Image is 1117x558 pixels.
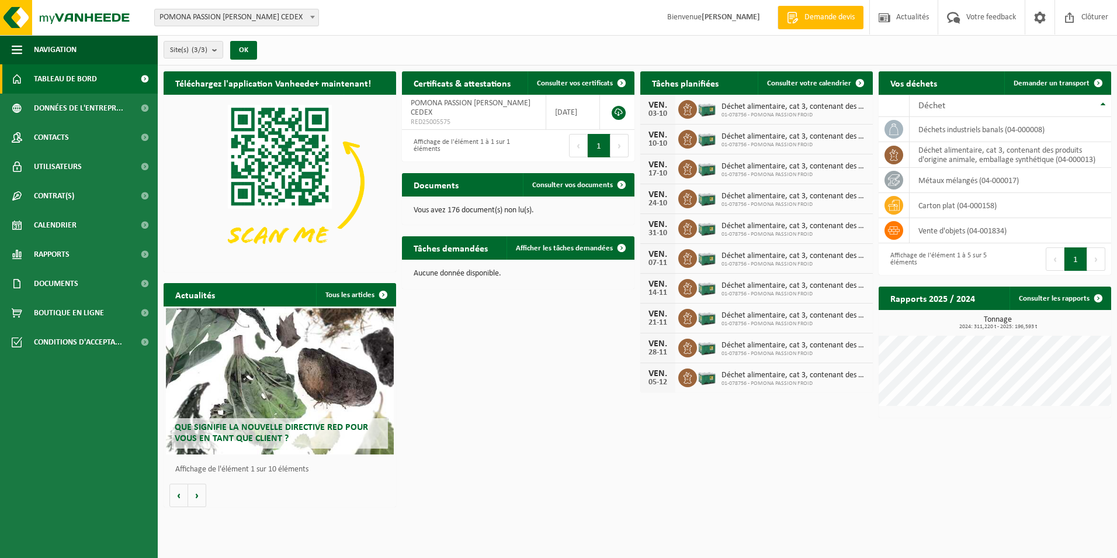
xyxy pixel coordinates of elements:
[646,190,669,199] div: VEN.
[230,41,257,60] button: OK
[154,9,319,26] span: POMONA PASSION FROID - LOMME CEDEX
[34,269,78,298] span: Documents
[910,168,1111,193] td: métaux mélangés (04-000017)
[34,94,123,123] span: Données de l'entrepr...
[164,41,223,58] button: Site(s)(3/3)
[646,229,669,237] div: 31-10
[569,134,588,157] button: Previous
[721,371,867,380] span: Déchet alimentaire, cat 3, contenant des produits d'origine animale, emballage s...
[721,291,867,298] span: 01-078756 - POMONA PASSION FROID
[646,280,669,289] div: VEN.
[918,101,945,111] span: Déchet
[721,281,867,291] span: Déchet alimentaire, cat 3, contenant des produits d'origine animale, emballage s...
[175,466,390,474] p: Affichage de l'élément 1 sur 10 éléments
[910,218,1111,243] td: vente d'objets (04-001834)
[646,220,669,229] div: VEN.
[721,112,867,119] span: 01-078756 - POMONA PASSION FROID
[721,252,867,261] span: Déchet alimentaire, cat 3, contenant des produits d'origine animale, emballage s...
[411,99,530,117] span: POMONA PASSION [PERSON_NAME] CEDEX
[1087,247,1105,271] button: Next
[523,173,633,197] a: Consulter vos documents
[758,71,872,95] a: Consulter votre calendrier
[170,42,207,59] span: Site(s)
[646,259,669,267] div: 07-11
[34,123,69,152] span: Contacts
[697,367,717,387] img: PB-LB-0680-HPE-GN-01
[721,222,867,231] span: Déchet alimentaire, cat 3, contenant des produits d'origine animale, emballage s...
[640,71,730,94] h2: Tâches planifiées
[697,128,717,148] img: PB-LB-0680-HPE-GN-01
[702,13,760,22] strong: [PERSON_NAME]
[34,298,104,328] span: Boutique en ligne
[34,181,74,211] span: Contrat(s)
[166,308,394,454] a: Que signifie la nouvelle directive RED pour vous en tant que client ?
[721,311,867,321] span: Déchet alimentaire, cat 3, contenant des produits d'origine animale, emballage s...
[1046,247,1064,271] button: Previous
[164,71,383,94] h2: Téléchargez l'application Vanheede+ maintenant!
[164,95,396,270] img: Download de VHEPlus App
[721,231,867,238] span: 01-078756 - POMONA PASSION FROID
[721,192,867,201] span: Déchet alimentaire, cat 3, contenant des produits d'origine animale, emballage s...
[802,12,858,23] span: Demande devis
[884,324,1111,330] span: 2024: 311,220 t - 2025: 196,593 t
[910,117,1111,142] td: déchets industriels banals (04-000008)
[646,369,669,378] div: VEN.
[408,133,512,159] div: Affichage de l'élément 1 à 1 sur 1 éléments
[1010,287,1110,310] a: Consulter les rapports
[646,349,669,357] div: 28-11
[646,160,669,170] div: VEN.
[546,95,600,130] td: [DATE]
[516,244,613,252] span: Afficher les tâches demandées
[646,101,669,110] div: VEN.
[646,140,669,148] div: 10-10
[697,307,717,327] img: PB-LB-0680-HPE-GN-01
[646,250,669,259] div: VEN.
[164,283,227,306] h2: Actualités
[646,170,669,178] div: 17-10
[34,211,77,240] span: Calendrier
[697,218,717,237] img: PB-LB-0680-HPE-GN-01
[188,484,206,507] button: Volgende
[610,134,629,157] button: Next
[402,71,522,94] h2: Certificats & attestations
[721,321,867,328] span: 01-078756 - POMONA PASSION FROID
[697,277,717,297] img: PB-LB-0680-HPE-GN-01
[34,328,122,357] span: Conditions d'accepta...
[646,130,669,140] div: VEN.
[646,319,669,327] div: 21-11
[1064,247,1087,271] button: 1
[646,110,669,118] div: 03-10
[34,35,77,64] span: Navigation
[778,6,863,29] a: Demande devis
[414,206,623,215] p: Vous avez 176 document(s) non lu(s).
[697,188,717,208] img: PB-LB-0680-HPE-GN-01
[155,9,318,26] span: POMONA PASSION FROID - LOMME CEDEX
[721,201,867,208] span: 01-078756 - POMONA PASSION FROID
[721,171,867,178] span: 01-078756 - POMONA PASSION FROID
[169,484,188,507] button: Vorige
[646,309,669,319] div: VEN.
[884,246,989,272] div: Affichage de l'élément 1 à 5 sur 5 éléments
[588,134,610,157] button: 1
[767,80,851,87] span: Consulter votre calendrier
[1004,71,1110,95] a: Demander un transport
[175,423,368,443] span: Que signifie la nouvelle directive RED pour vous en tant que client ?
[411,118,537,127] span: RED25005575
[316,283,395,306] a: Tous les articles
[34,240,70,269] span: Rapports
[34,152,82,181] span: Utilisateurs
[721,261,867,268] span: 01-078756 - POMONA PASSION FROID
[721,142,867,149] span: 01-078756 - POMONA PASSION FROID
[721,380,867,387] span: 01-078756 - POMONA PASSION FROID
[34,64,97,94] span: Tableau de bord
[537,80,613,87] span: Consulter vos certificats
[414,270,623,278] p: Aucune donnée disponible.
[646,378,669,387] div: 05-12
[879,71,949,94] h2: Vos déchets
[646,199,669,208] div: 24-10
[879,287,987,309] h2: Rapports 2025 / 2024
[1014,80,1090,87] span: Demander un transport
[697,98,717,118] img: PB-LB-0680-HPE-GN-01
[697,337,717,357] img: PB-LB-0680-HPE-GN-01
[402,173,470,196] h2: Documents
